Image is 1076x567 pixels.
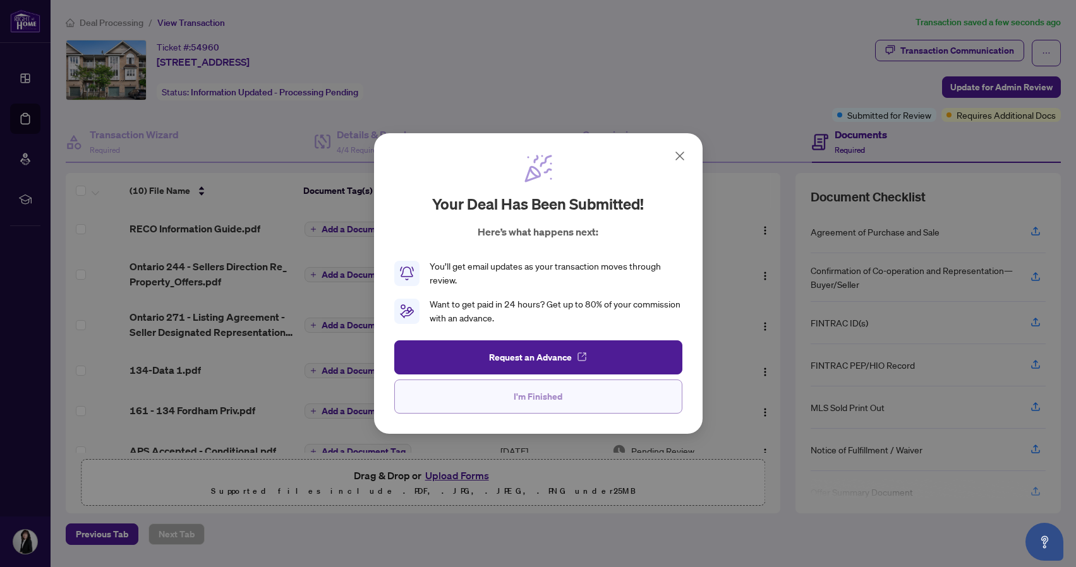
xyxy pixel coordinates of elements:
[1025,523,1063,561] button: Open asap
[430,297,682,325] div: Want to get paid in 24 hours? Get up to 80% of your commission with an advance.
[489,347,572,367] span: Request an Advance
[394,379,682,414] button: I'm Finished
[514,386,562,407] span: I'm Finished
[430,260,682,287] div: You’ll get email updates as your transaction moves through review.
[432,194,644,214] h2: Your deal has been submitted!
[394,340,682,374] button: Request an Advance
[478,224,598,239] p: Here’s what happens next:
